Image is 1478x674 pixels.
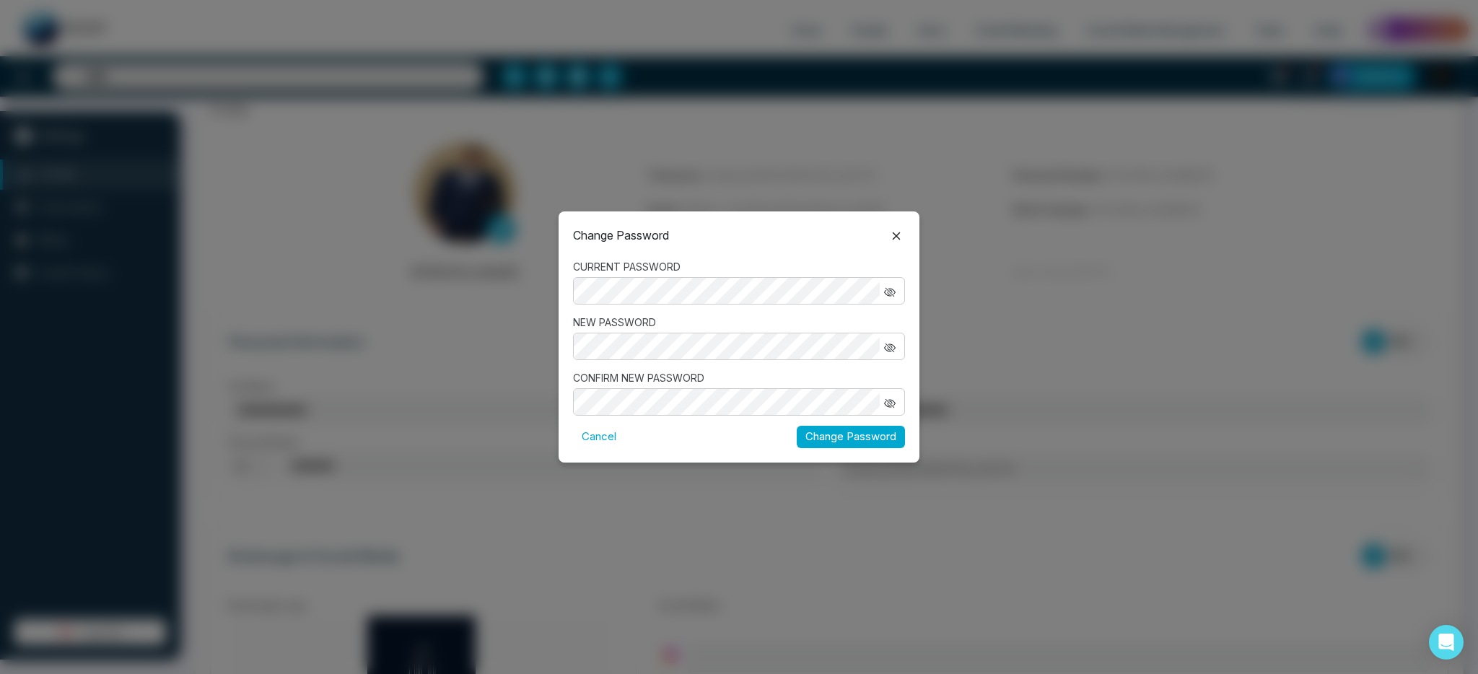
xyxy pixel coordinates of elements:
label: NEW PASSWORD [573,315,905,330]
button: Change Password [797,426,905,448]
label: CONFIRM NEW PASSWORD [573,370,905,385]
div: Open Intercom Messenger [1429,625,1464,660]
button: Cancel [573,426,625,448]
p: Change Password [573,227,669,244]
label: CURRENT PASSWORD [573,259,905,274]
